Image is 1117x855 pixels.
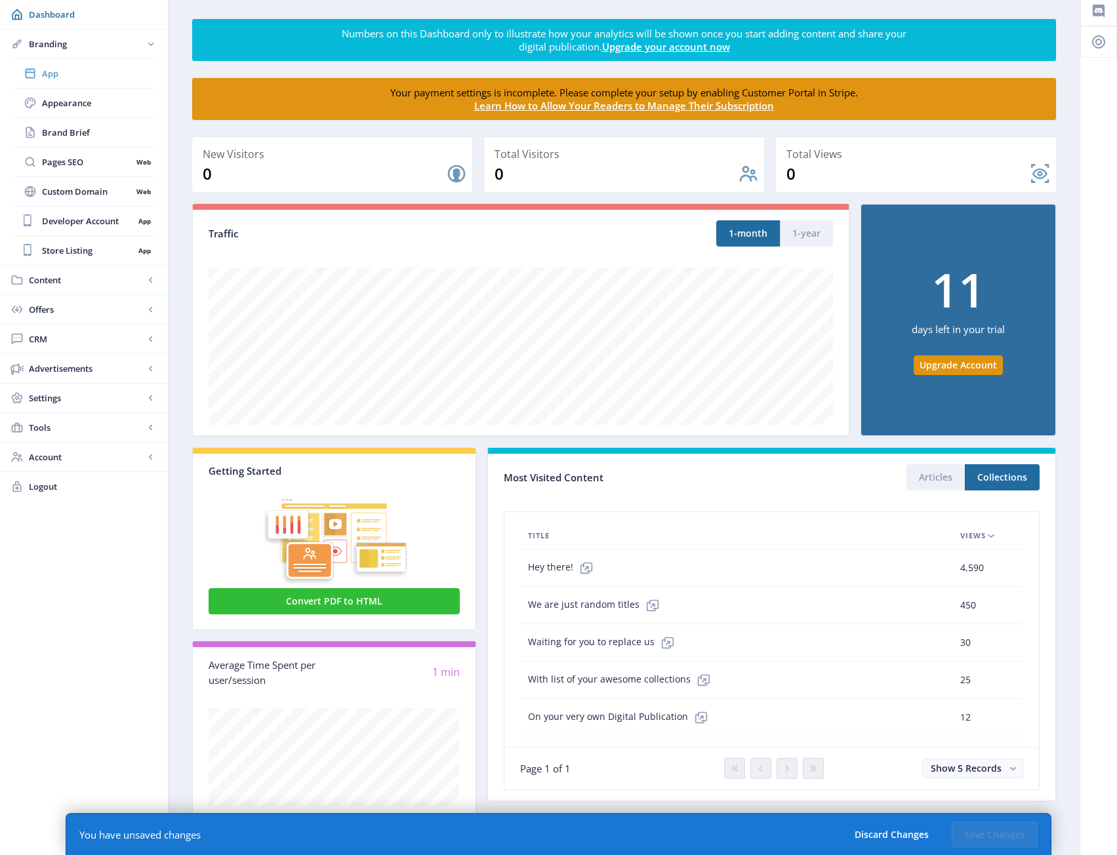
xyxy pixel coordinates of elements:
[29,8,157,21] span: Dashboard
[495,163,738,184] div: 0
[780,220,833,247] button: 1-year
[960,672,971,688] span: 25
[209,477,460,586] img: graphic
[29,450,144,464] span: Account
[79,828,201,841] div: You have unsaved changes
[42,67,155,80] span: App
[528,667,717,693] span: With list of your awesome collections
[786,145,1051,163] div: Total Views
[29,303,144,316] span: Offers
[960,635,971,650] span: 30
[13,59,155,88] a: App
[842,822,941,848] button: Discard Changes
[29,391,144,405] span: Settings
[13,89,155,117] a: Appearance
[922,759,1023,778] button: Show 5 Records
[13,148,155,176] a: Pages SEOWeb
[965,464,1040,490] button: Collections
[29,421,144,434] span: Tools
[42,244,134,257] span: Store Listing
[29,37,144,50] span: Branding
[29,362,144,375] span: Advertisements
[341,27,908,53] div: Numbers on this Dashboard only to illustrate how your analytics will be shown once you start addi...
[528,592,666,618] span: We are just random titles
[209,658,334,687] div: Average Time Spent per user/session
[602,40,730,53] a: Upgrade your account now
[716,220,780,247] button: 1-month
[13,236,155,265] a: Store ListingApp
[29,480,157,493] span: Logout
[13,207,155,235] a: Developer AccountApp
[134,244,155,257] nb-badge: App
[42,155,132,169] span: Pages SEO
[906,464,965,490] button: Articles
[528,555,599,581] span: Hey there!
[203,163,446,184] div: 0
[528,629,681,656] span: Waiting for you to replace us
[960,528,986,544] span: Views
[960,597,976,613] span: 450
[504,467,772,488] div: Most Visited Content
[209,226,521,241] div: Traffic
[13,177,155,206] a: Custom DomainWeb
[334,665,459,680] div: 1 min
[914,355,1003,375] button: Upgrade Account
[912,313,1005,355] div: days left in your trial
[132,185,155,198] nb-badge: Web
[528,704,714,730] span: On your very own Digital Publication
[960,709,971,725] span: 12
[209,588,460,614] button: Convert PDF to HTML
[960,560,984,576] span: 4,590
[42,96,155,109] span: Appearance
[42,214,134,228] span: Developer Account
[520,762,571,775] span: Page 1 of 1
[209,464,460,477] div: Getting Started
[786,163,1030,184] div: 0
[495,145,759,163] div: Total Visitors
[42,185,132,198] span: Custom Domain
[952,822,1038,848] button: Save Changes
[474,99,774,112] a: Learn How to Allow Your Readers to Manage Their Subscription
[29,332,144,346] span: CRM
[134,214,155,228] nb-badge: App
[13,118,155,147] a: Brand Brief
[931,762,1002,774] span: Show 5 Records
[931,266,985,313] div: 11
[528,528,550,544] span: Title
[341,86,908,112] div: Your payment settings is incomplete. Please complete your setup by enabling Customer Portal in St...
[132,155,155,169] nb-badge: Web
[203,145,467,163] div: New Visitors
[29,273,144,287] span: Content
[42,126,155,139] span: Brand Brief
